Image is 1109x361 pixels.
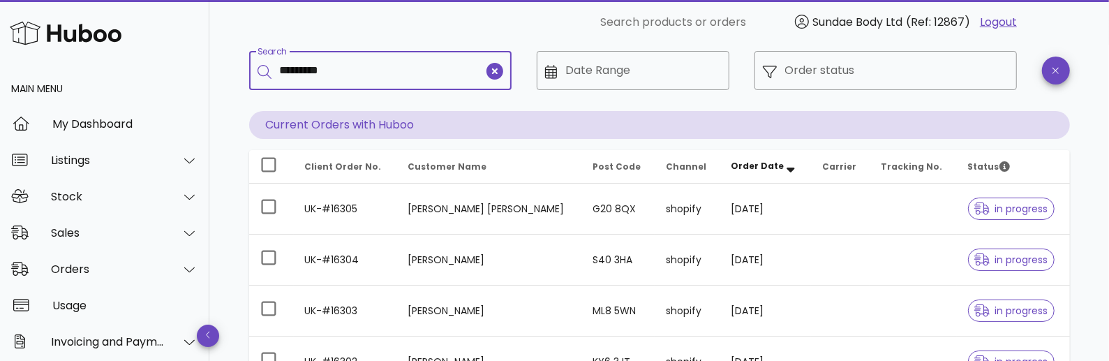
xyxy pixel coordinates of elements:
th: Post Code [581,150,655,184]
button: clear icon [486,63,503,80]
th: Customer Name [396,150,582,184]
td: [DATE] [720,235,812,286]
td: [PERSON_NAME] [396,286,582,337]
a: Logout [980,14,1017,31]
td: [PERSON_NAME] [PERSON_NAME] [396,184,582,235]
span: Sundae Body Ltd [812,14,902,30]
div: Stock [51,190,165,203]
span: Channel [666,161,706,172]
td: ML8 5WN [581,286,655,337]
td: G20 8QX [581,184,655,235]
td: [DATE] [720,184,812,235]
th: Status [957,150,1070,184]
span: (Ref: 12867) [906,14,970,30]
span: Status [968,161,1010,172]
th: Order Date: Sorted descending. Activate to remove sorting. [720,150,812,184]
span: Order Date [731,160,784,172]
div: Orders [51,263,165,276]
td: [DATE] [720,286,812,337]
th: Client Order No. [294,150,396,184]
span: Customer Name [408,161,486,172]
td: shopify [655,286,720,337]
th: Carrier [811,150,870,184]
td: UK-#16303 [294,286,396,337]
div: My Dashboard [52,117,198,131]
span: in progress [974,255,1048,265]
td: S40 3HA [581,235,655,286]
td: [PERSON_NAME] [396,235,582,286]
span: Client Order No. [305,161,382,172]
p: Current Orders with Huboo [249,111,1070,139]
th: Channel [655,150,720,184]
span: Tracking No. [881,161,942,172]
th: Tracking No. [870,150,956,184]
div: Listings [51,154,165,167]
span: in progress [974,204,1048,214]
td: shopify [655,184,720,235]
label: Search [258,47,287,57]
span: in progress [974,306,1048,316]
div: Sales [51,226,165,240]
span: Post Code [593,161,641,172]
td: UK-#16305 [294,184,396,235]
td: UK-#16304 [294,235,396,286]
div: Invoicing and Payments [51,335,165,348]
img: Huboo Logo [10,18,121,48]
td: shopify [655,235,720,286]
div: Usage [52,299,198,312]
span: Carrier [822,161,856,172]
